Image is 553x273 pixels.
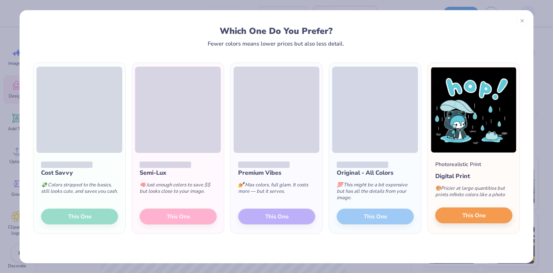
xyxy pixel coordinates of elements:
[140,177,217,202] div: Just enough colors to save $$ but looks close to your image.
[435,172,512,181] div: Digital Print
[41,168,118,177] div: Cost Savvy
[435,160,481,168] div: Photorealistic Print
[140,168,217,177] div: Semi-Lux
[435,181,512,206] div: Pricier at large quantities but prints infinite colors like a photo
[431,67,517,153] img: Photorealistic preview
[435,207,512,223] button: This One
[435,185,441,192] span: 🎨
[41,177,118,202] div: Colors stripped to the basics, still looks cute, and saves you cash.
[462,211,486,220] span: This One
[337,177,414,209] div: This might be a bit expensive but has all the details from your image.
[140,181,146,188] span: 🧠
[238,177,315,202] div: Max colors, full glam. It costs more — but it serves.
[41,181,47,188] span: 💸
[238,181,244,188] span: 💅
[238,168,315,177] div: Premium Vibes
[208,41,344,47] div: Fewer colors means lower prices but also less detail.
[40,26,512,36] div: Which One Do You Prefer?
[337,181,343,188] span: 💯
[337,168,414,177] div: Original - All Colors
